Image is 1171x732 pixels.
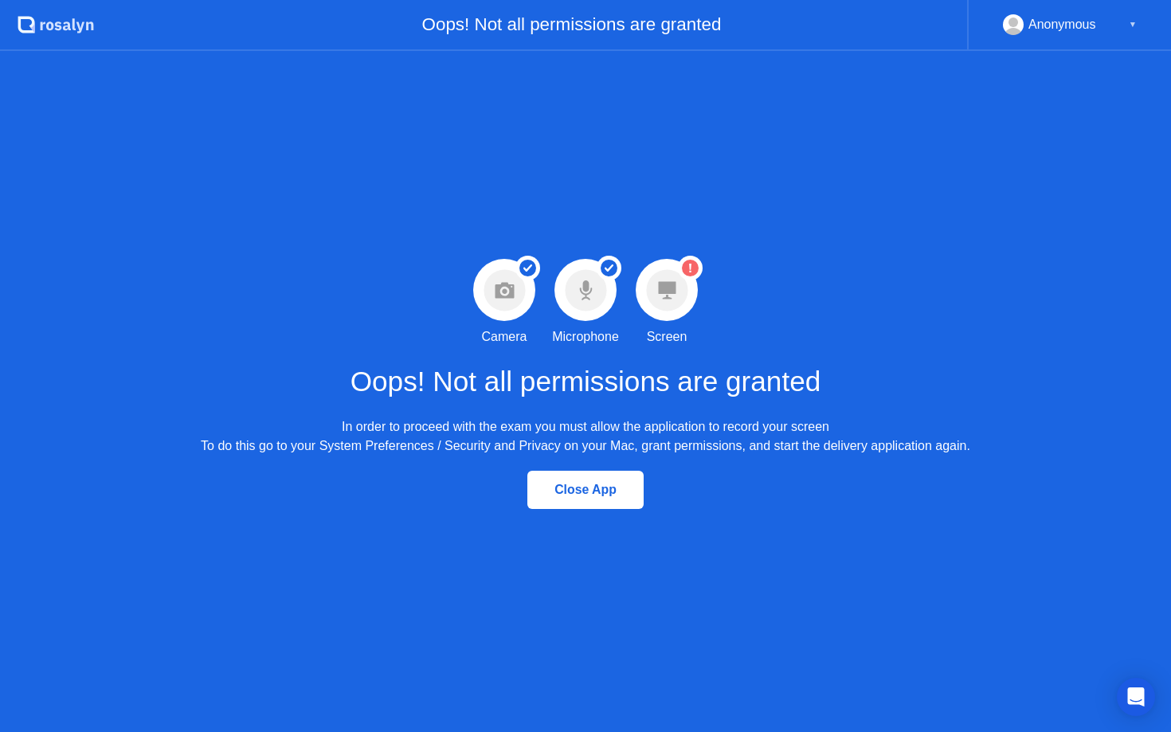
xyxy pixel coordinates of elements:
div: In order to proceed with the exam you must allow the application to record your screen To do this... [201,417,970,456]
button: Close App [527,471,644,509]
div: Open Intercom Messenger [1117,678,1155,716]
h1: Oops! Not all permissions are granted [351,361,821,403]
div: ▼ [1129,14,1137,35]
div: Camera [482,327,527,346]
div: Close App [532,483,639,497]
div: Microphone [552,327,619,346]
div: Anonymous [1028,14,1096,35]
div: Screen [647,327,687,346]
